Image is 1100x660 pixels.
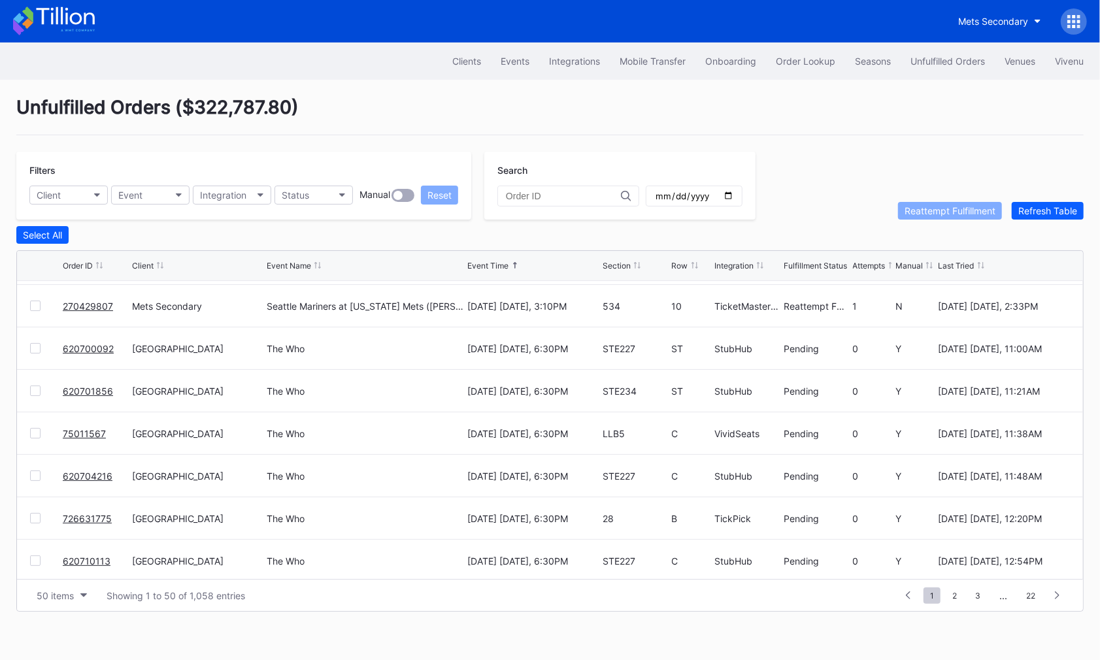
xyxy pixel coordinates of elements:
[714,470,780,482] div: StubHub
[1055,56,1084,67] div: Vivenu
[467,386,599,397] div: [DATE] [DATE], 6:30PM
[610,49,695,73] button: Mobile Transfer
[267,555,305,567] div: The Who
[603,261,631,271] div: Section
[784,261,847,271] div: Fulfillment Status
[63,513,112,524] a: 726631775
[267,470,305,482] div: The Who
[267,428,305,439] div: The Who
[672,301,711,312] div: 10
[267,513,305,524] div: The Who
[672,428,711,439] div: C
[939,513,1070,524] div: [DATE] [DATE], 12:20PM
[267,386,305,397] div: The Who
[132,428,263,439] div: [GEOGRAPHIC_DATA]
[467,261,508,271] div: Event Time
[620,56,686,67] div: Mobile Transfer
[990,590,1017,601] div: ...
[16,96,1084,135] div: Unfulfilled Orders ( $322,787.80 )
[497,165,742,176] div: Search
[603,301,669,312] div: 534
[442,49,491,73] button: Clients
[939,470,1070,482] div: [DATE] [DATE], 11:48AM
[501,56,529,67] div: Events
[200,190,246,201] div: Integration
[895,428,935,439] div: Y
[853,428,892,439] div: 0
[853,386,892,397] div: 0
[845,49,901,73] a: Seasons
[853,343,892,354] div: 0
[132,513,263,524] div: [GEOGRAPHIC_DATA]
[901,49,995,73] a: Unfulfilled Orders
[267,343,305,354] div: The Who
[421,186,458,205] button: Reset
[427,190,452,201] div: Reset
[267,301,464,312] div: Seattle Mariners at [US_STATE] Mets ([PERSON_NAME] Bobblehead Giveaway)
[995,49,1045,73] button: Venues
[132,555,263,567] div: [GEOGRAPHIC_DATA]
[1020,587,1042,604] span: 22
[895,386,935,397] div: Y
[23,229,62,240] div: Select All
[132,343,263,354] div: [GEOGRAPHIC_DATA]
[714,386,780,397] div: StubHub
[766,49,845,73] button: Order Lookup
[939,343,1070,354] div: [DATE] [DATE], 11:00AM
[111,186,190,205] button: Event
[467,301,599,312] div: [DATE] [DATE], 3:10PM
[603,513,669,524] div: 28
[267,261,311,271] div: Event Name
[549,56,600,67] div: Integrations
[1018,205,1077,216] div: Refresh Table
[924,587,941,604] span: 1
[784,555,850,567] div: Pending
[107,590,245,601] div: Showing 1 to 50 of 1,058 entries
[714,261,754,271] div: Integration
[603,386,669,397] div: STE234
[603,470,669,482] div: STE227
[539,49,610,73] button: Integrations
[853,301,892,312] div: 1
[275,186,353,205] button: Status
[1012,202,1084,220] button: Refresh Table
[784,386,850,397] div: Pending
[29,186,108,205] button: Client
[467,555,599,567] div: [DATE] [DATE], 6:30PM
[946,587,963,604] span: 2
[853,470,892,482] div: 0
[132,470,263,482] div: [GEOGRAPHIC_DATA]
[63,301,113,312] a: 270429807
[63,428,106,439] a: 75011567
[895,343,935,354] div: Y
[853,261,886,271] div: Attempts
[776,56,835,67] div: Order Lookup
[506,191,621,201] input: Order ID
[855,56,891,67] div: Seasons
[193,186,271,205] button: Integration
[29,165,458,176] div: Filters
[910,56,985,67] div: Unfulfilled Orders
[784,428,850,439] div: Pending
[491,49,539,73] button: Events
[714,428,780,439] div: VividSeats
[603,555,669,567] div: STE227
[853,513,892,524] div: 0
[63,261,93,271] div: Order ID
[603,343,669,354] div: STE227
[1045,49,1093,73] button: Vivenu
[939,428,1070,439] div: [DATE] [DATE], 11:38AM
[853,555,892,567] div: 0
[714,343,780,354] div: StubHub
[37,190,61,201] div: Client
[784,343,850,354] div: Pending
[132,301,263,312] div: Mets Secondary
[705,56,756,67] div: Onboarding
[63,470,112,482] a: 620704216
